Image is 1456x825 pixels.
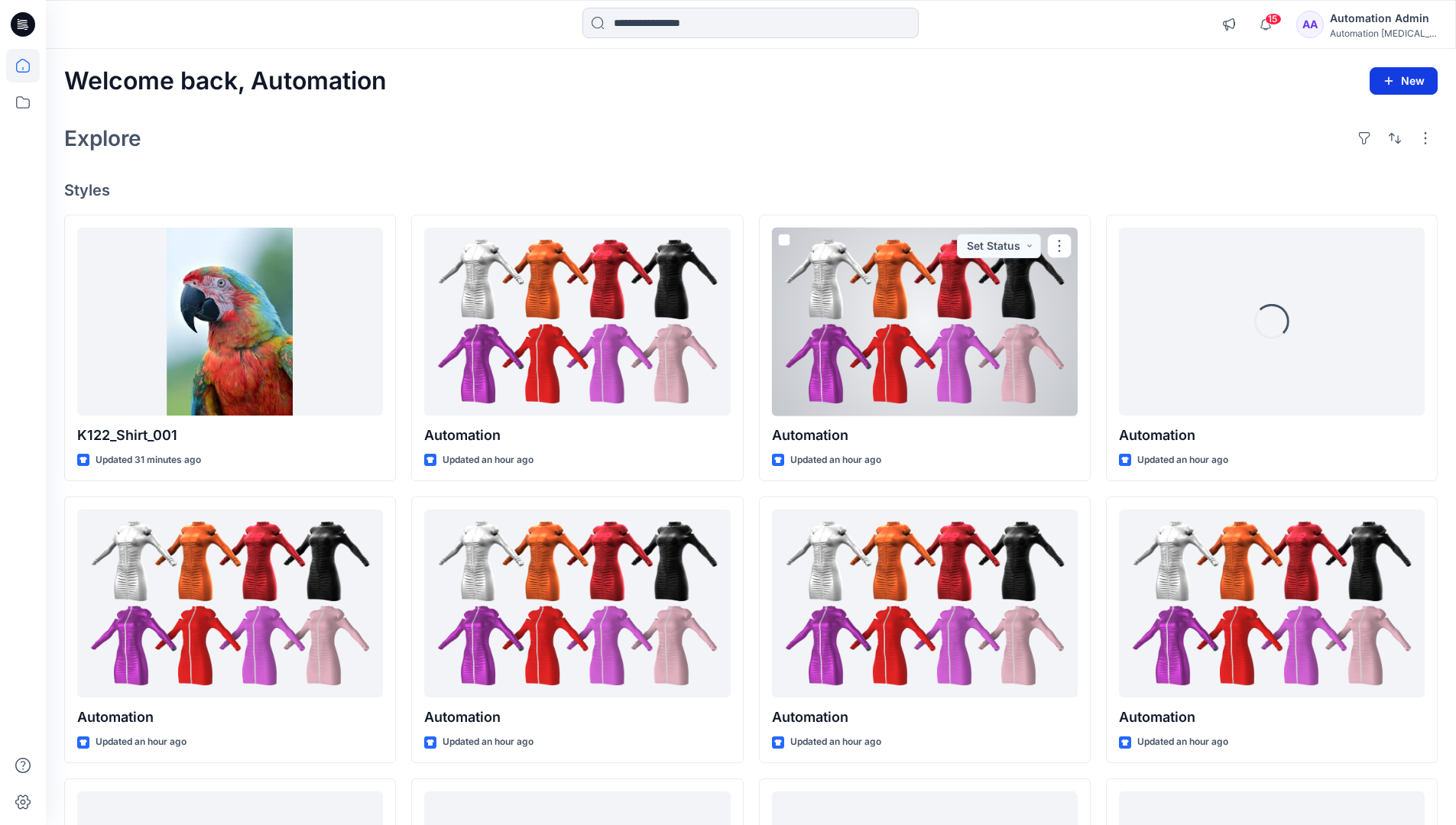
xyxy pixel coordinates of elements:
[1137,452,1228,468] p: Updated an hour ago
[1137,734,1228,750] p: Updated an hour ago
[772,707,1078,728] p: Automation
[77,425,383,446] p: K122_Shirt_001
[64,67,387,95] h2: Welcome back, Automation
[1119,510,1425,698] a: Automation
[1119,707,1425,728] p: Automation
[1330,27,1437,39] div: Automation [MEDICAL_DATA]...
[64,181,1438,199] h4: Styles
[1265,13,1282,25] span: 15
[424,510,730,698] a: Automation
[443,452,533,468] p: Updated an hour ago
[424,425,730,446] p: Automation
[790,734,881,750] p: Updated an hour ago
[96,452,201,468] p: Updated 31 minutes ago
[443,734,533,750] p: Updated an hour ago
[77,510,383,698] a: Automation
[77,707,383,728] p: Automation
[1370,67,1438,95] button: New
[772,425,1078,446] p: Automation
[424,228,730,416] a: Automation
[790,452,881,468] p: Updated an hour ago
[1330,9,1437,27] div: Automation Admin
[96,734,186,750] p: Updated an hour ago
[424,707,730,728] p: Automation
[64,126,141,150] h2: Explore
[772,510,1078,698] a: Automation
[77,228,383,416] a: K122_Shirt_001
[1296,11,1324,38] div: AA
[1119,425,1425,446] p: Automation
[772,228,1078,416] a: Automation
